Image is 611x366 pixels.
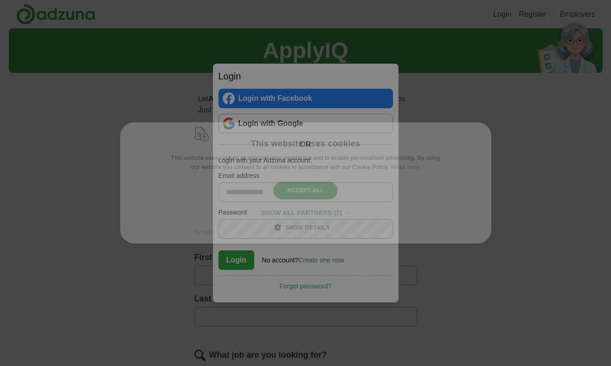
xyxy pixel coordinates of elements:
div: Show details [281,223,330,232]
div: Accept all [273,182,338,199]
span: Show details [285,225,330,231]
span: Show all partners [261,209,332,217]
span: This website uses cookies to improve user experience and to enable personalised advertising. By u... [171,155,440,171]
a: Read more, opens a new window [391,164,420,171]
div: Cookie consent dialog [120,122,491,243]
div: Show all partners (7) → [261,209,350,217]
span: (7) → [334,209,350,217]
div: This website uses cookies [251,138,360,149]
